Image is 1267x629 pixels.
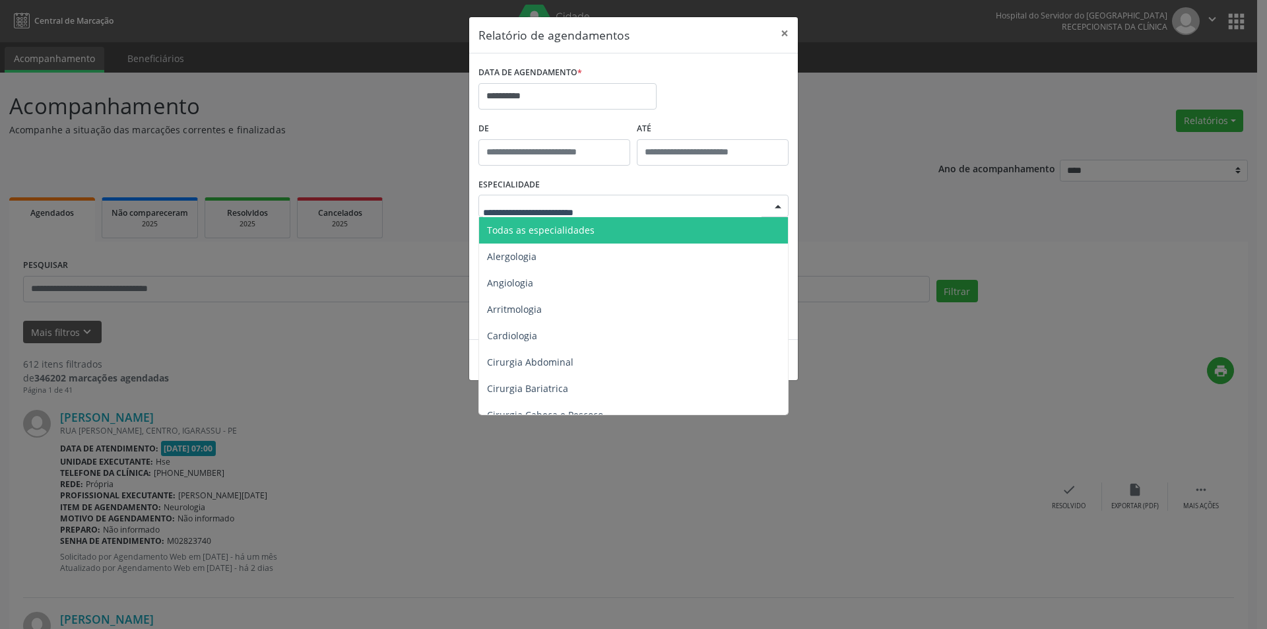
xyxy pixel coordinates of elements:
[487,277,533,289] span: Angiologia
[478,119,630,139] label: De
[487,382,568,395] span: Cirurgia Bariatrica
[478,175,540,195] label: ESPECIALIDADE
[478,26,630,44] h5: Relatório de agendamentos
[487,356,573,368] span: Cirurgia Abdominal
[487,303,542,315] span: Arritmologia
[478,63,582,83] label: DATA DE AGENDAMENTO
[637,119,789,139] label: ATÉ
[487,329,537,342] span: Cardiologia
[487,250,536,263] span: Alergologia
[487,224,595,236] span: Todas as especialidades
[771,17,798,50] button: Close
[487,409,603,421] span: Cirurgia Cabeça e Pescoço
